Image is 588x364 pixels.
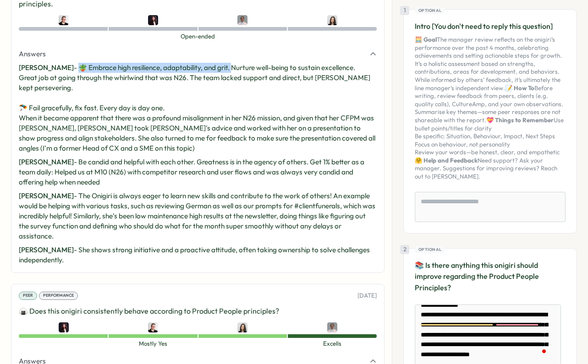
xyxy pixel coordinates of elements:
img: Amna Khattak [237,15,247,25]
img: Stella Maliatsos [59,322,69,332]
div: 2 [400,245,409,254]
p: - Be candid and helpful with each other. Greatness is in the agency of others. Get 1% better as a... [19,157,377,187]
p: Intro [You don't need to reply this question] [415,21,566,32]
span: Open-ended [19,33,377,41]
div: Performance [39,292,78,300]
strong: 🧮 Goal [415,36,437,43]
div: 1 [400,6,409,15]
strong: 📝 How To [505,84,534,92]
div: Peer [19,292,37,300]
img: Stella Maliatsos [148,15,158,25]
img: Almudena Bernardos [59,15,69,25]
span: Mostly Yes [19,340,287,348]
p: [DATE] [357,292,377,300]
span: [PERSON_NAME] [19,158,74,166]
span: Excells [287,340,377,348]
span: Optional [418,7,441,14]
p: - She shows strong initiative and a proactive attitude, often taking ownership to solve challenge... [19,245,377,265]
p: 📚 Is there anything this onigiri should improve regarding the Product People Principles? [415,260,566,293]
strong: 🤗 Help and Feedback [415,157,478,164]
img: Amna Khattak [327,322,337,332]
p: 🍙 Does this onigiri consistently behave according to Product People principles? [19,305,377,317]
span: [PERSON_NAME] [19,63,74,72]
p: - The Onigiri is always eager to learn new skills and contribute to the work of others! An exampl... [19,191,377,241]
span: [PERSON_NAME] [19,245,74,254]
strong: 💝 Things to Remember [486,116,554,124]
img: Elisabetta ​Casagrande [237,322,247,332]
span: [PERSON_NAME] [19,191,74,200]
p: - 🪴 Embrace high resilience, adaptability, and grit. Nurture well-being to sustain excellence. Gr... [19,63,377,153]
span: Answers [19,49,46,59]
p: The manager review reflects on the onigiri’s performance over the past 4 months, celebrating achi... [415,36,566,181]
img: Almudena Bernardos [148,322,158,332]
img: Elisabetta ​Casagrande [327,15,337,25]
button: Answers [19,49,377,59]
span: Optional [418,246,441,253]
